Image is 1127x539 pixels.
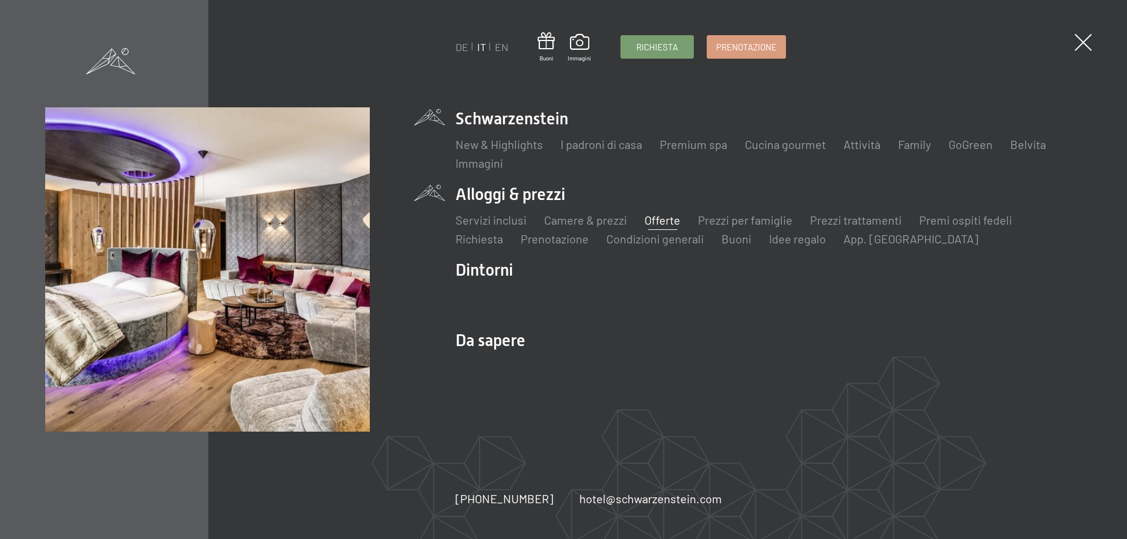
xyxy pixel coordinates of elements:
[568,54,591,62] span: Immagini
[810,213,902,227] a: Prezzi trattamenti
[636,41,678,53] span: Richiesta
[919,213,1012,227] a: Premi ospiti fedeli
[660,137,727,151] a: Premium spa
[645,213,680,227] a: Offerte
[455,40,468,53] a: DE
[606,232,704,246] a: Condizioni generali
[843,232,978,246] a: App. [GEOGRAPHIC_DATA]
[698,213,792,227] a: Prezzi per famiglie
[745,137,826,151] a: Cucina gourmet
[568,34,591,62] a: Immagini
[455,232,503,246] a: Richiesta
[495,40,508,53] a: EN
[538,54,555,62] span: Buoni
[716,41,777,53] span: Prenotazione
[455,156,503,170] a: Immagini
[538,32,555,62] a: Buoni
[1010,137,1046,151] a: Belvita
[455,490,554,507] a: [PHONE_NUMBER]
[949,137,993,151] a: GoGreen
[544,213,627,227] a: Camere & prezzi
[477,40,486,53] a: IT
[721,232,751,246] a: Buoni
[579,490,722,507] a: hotel@schwarzenstein.com
[898,137,931,151] a: Family
[561,137,642,151] a: I padroni di casa
[455,213,527,227] a: Servizi inclusi
[521,232,589,246] a: Prenotazione
[621,36,693,58] a: Richiesta
[769,232,826,246] a: Idee regalo
[455,491,554,506] span: [PHONE_NUMBER]
[843,137,880,151] a: Attività
[707,36,785,58] a: Prenotazione
[455,137,543,151] a: New & Highlights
